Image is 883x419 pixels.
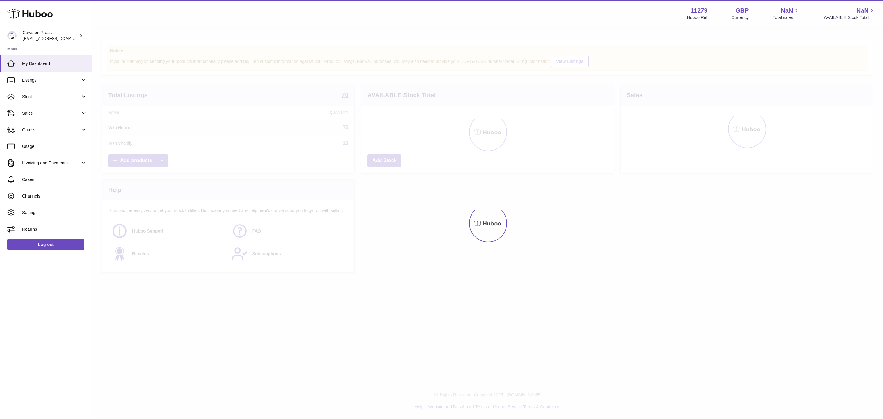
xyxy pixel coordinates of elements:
a: NaN Total sales [773,6,800,21]
img: internalAdmin-11279@internal.huboo.com [7,31,17,40]
span: Orders [22,127,81,133]
span: AVAILABLE Stock Total [824,15,876,21]
span: Usage [22,144,87,149]
span: Sales [22,110,81,116]
span: Channels [22,193,87,199]
div: Cawston Press [23,30,78,41]
span: Cases [22,177,87,183]
span: Total sales [773,15,800,21]
span: [EMAIL_ADDRESS][DOMAIN_NAME] [23,36,90,41]
a: Log out [7,239,84,250]
div: Currency [732,15,749,21]
span: Settings [22,210,87,216]
span: My Dashboard [22,61,87,67]
span: NaN [856,6,869,15]
strong: 11279 [690,6,708,15]
span: Invoicing and Payments [22,160,81,166]
span: Listings [22,77,81,83]
a: NaN AVAILABLE Stock Total [824,6,876,21]
strong: GBP [736,6,749,15]
span: Returns [22,226,87,232]
span: Stock [22,94,81,100]
span: NaN [781,6,793,15]
div: Huboo Ref [687,15,708,21]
